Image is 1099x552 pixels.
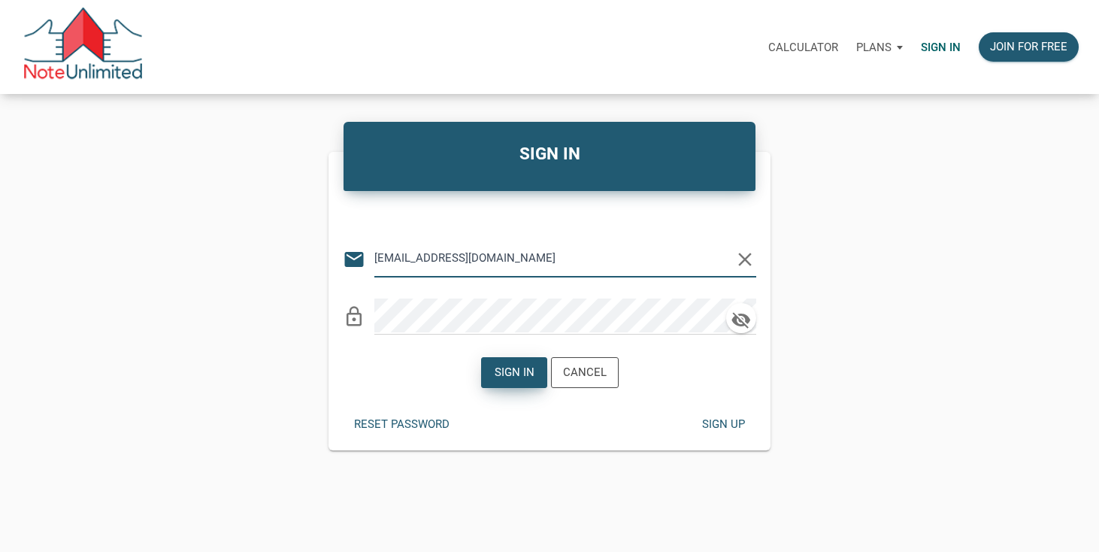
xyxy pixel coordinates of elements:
div: Sign up [702,416,745,433]
p: Calculator [768,41,838,54]
div: Sign in [494,364,534,381]
a: Calculator [759,23,847,71]
i: clear [734,248,756,271]
img: NoteUnlimited [23,8,144,86]
button: Cancel [551,357,619,388]
a: Join for free [970,23,1088,71]
button: Reset password [343,410,461,439]
input: Email [374,241,734,275]
i: email [343,248,365,271]
button: Join for free [979,32,1079,62]
div: Reset password [354,416,450,433]
div: Join for free [990,38,1067,56]
button: Plans [847,25,912,70]
button: Sign in [481,357,547,388]
button: Sign up [690,410,756,439]
p: Sign in [921,41,961,54]
a: Sign in [912,23,970,71]
p: Plans [856,41,892,54]
i: lock_outline [343,305,365,328]
a: Plans [847,23,912,71]
div: Cancel [563,364,607,381]
h4: SIGN IN [355,141,744,167]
